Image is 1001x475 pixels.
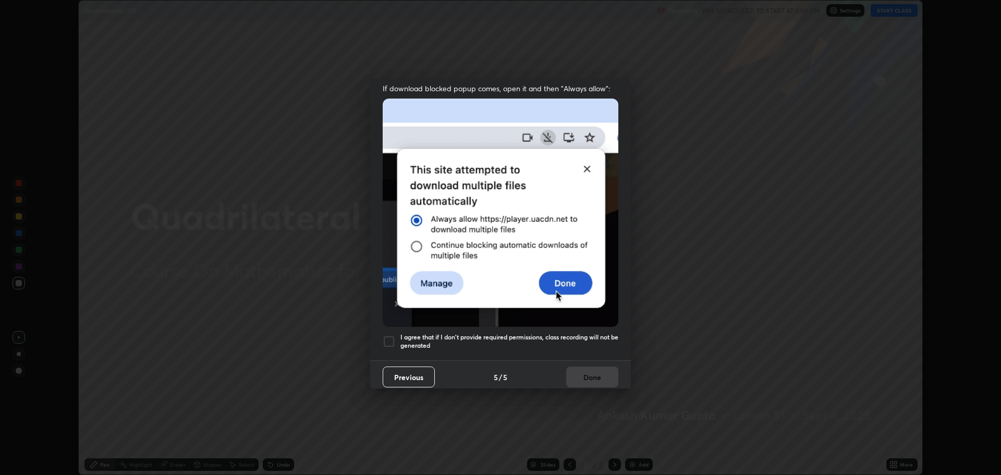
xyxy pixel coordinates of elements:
h4: / [499,372,502,383]
img: downloads-permission-blocked.gif [383,99,618,326]
h4: 5 [503,372,507,383]
button: Previous [383,367,435,387]
h5: I agree that if I don't provide required permissions, class recording will not be generated [400,333,618,349]
span: If download blocked popup comes, open it and then "Always allow": [383,83,618,93]
h4: 5 [494,372,498,383]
